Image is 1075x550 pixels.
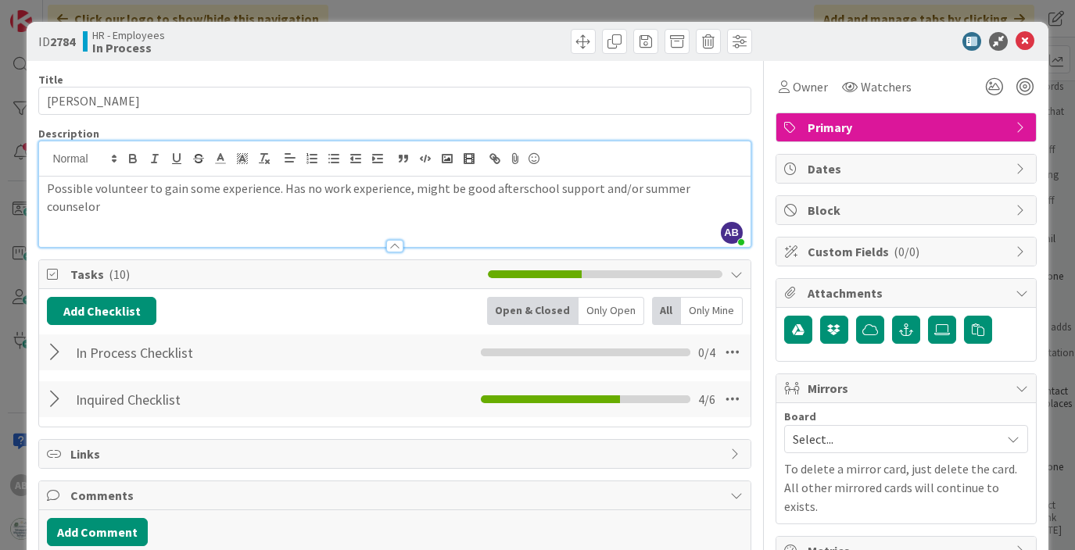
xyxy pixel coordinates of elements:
[861,77,912,96] span: Watchers
[808,379,1008,398] span: Mirrors
[47,180,742,215] p: Possible volunteer to gain some experience. Has no work experience, might be good afterschool sup...
[70,445,722,463] span: Links
[38,127,99,141] span: Description
[92,41,165,54] b: In Process
[50,34,75,49] b: 2784
[721,222,743,244] span: AB
[47,518,148,546] button: Add Comment
[784,459,1028,516] p: To delete a mirror card, just delete the card. All other mirrored cards will continue to exists.
[808,242,1008,261] span: Custom Fields
[784,411,816,422] span: Board
[70,265,479,284] span: Tasks
[109,266,130,282] span: ( 10 )
[38,87,751,115] input: type card name here...
[652,297,681,325] div: All
[698,343,715,362] span: 0 / 4
[808,159,1008,178] span: Dates
[698,390,715,409] span: 4 / 6
[793,428,993,450] span: Select...
[808,118,1008,137] span: Primary
[92,29,165,41] span: HR - Employees
[70,486,722,505] span: Comments
[38,32,75,51] span: ID
[793,77,828,96] span: Owner
[47,297,156,325] button: Add Checklist
[487,297,579,325] div: Open & Closed
[808,284,1008,302] span: Attachments
[579,297,644,325] div: Only Open
[70,338,366,366] input: Add Checklist...
[38,73,63,87] label: Title
[70,385,366,413] input: Add Checklist...
[681,297,743,325] div: Only Mine
[808,201,1008,220] span: Block
[894,244,919,259] span: ( 0/0 )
